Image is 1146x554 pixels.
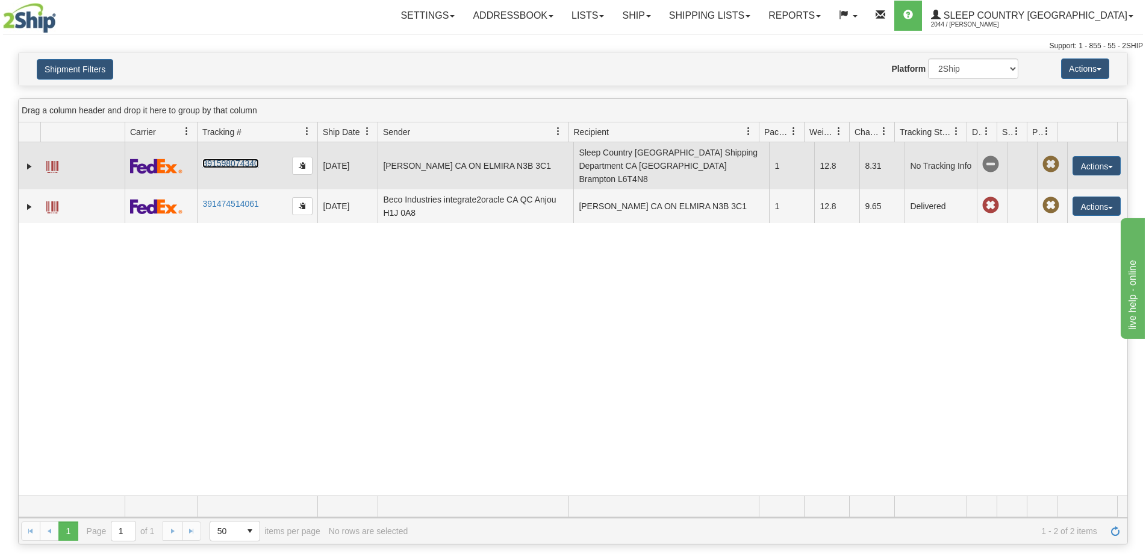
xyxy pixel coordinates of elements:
span: Page 1 [58,521,78,541]
td: 1 [769,189,814,223]
a: Tracking Status filter column settings [946,121,967,142]
span: Sleep Country [GEOGRAPHIC_DATA] [941,10,1127,20]
td: 9.65 [859,189,905,223]
span: Late [982,197,999,214]
a: Addressbook [464,1,562,31]
input: Page 1 [111,521,135,541]
td: [DATE] [317,189,378,223]
span: items per page [210,521,320,541]
img: 2 - FedEx Express® [130,199,182,214]
span: Recipient [574,126,609,138]
iframe: chat widget [1118,215,1145,338]
div: Support: 1 - 855 - 55 - 2SHIP [3,41,1143,51]
span: select [240,521,260,541]
td: No Tracking Info [905,142,977,189]
td: Sleep Country [GEOGRAPHIC_DATA] Shipping Department CA [GEOGRAPHIC_DATA] Brampton L6T4N8 [573,142,769,189]
a: Refresh [1106,521,1125,541]
a: Label [46,156,58,175]
span: Pickup Not Assigned [1042,156,1059,173]
td: [PERSON_NAME] CA ON ELMIRA N3B 3C1 [378,142,573,189]
button: Actions [1073,197,1121,216]
a: 391598074340 [202,159,258,168]
span: 2044 / [PERSON_NAME] [931,19,1021,31]
button: Actions [1061,58,1109,79]
a: 391474514061 [202,199,258,209]
a: Weight filter column settings [829,121,849,142]
a: Ship [613,1,659,31]
span: No Tracking Info [982,156,999,173]
a: Ship Date filter column settings [357,121,378,142]
span: Pickup Status [1032,126,1042,138]
span: Packages [764,126,789,138]
td: 1 [769,142,814,189]
button: Actions [1073,156,1121,175]
td: Beco Industries integrate2oracle CA QC Anjou H1J 0A8 [378,189,573,223]
span: Carrier [130,126,156,138]
span: Tracking Status [900,126,952,138]
a: Sender filter column settings [548,121,568,142]
span: 1 - 2 of 2 items [416,526,1097,536]
td: 12.8 [814,142,859,189]
a: Reports [759,1,830,31]
a: Sleep Country [GEOGRAPHIC_DATA] 2044 / [PERSON_NAME] [922,1,1142,31]
a: Pickup Status filter column settings [1036,121,1057,142]
button: Shipment Filters [37,59,113,80]
span: Charge [855,126,880,138]
a: Expand [23,160,36,172]
a: Settings [391,1,464,31]
a: Lists [562,1,613,31]
span: Shipment Issues [1002,126,1012,138]
td: Delivered [905,189,977,223]
span: Delivery Status [972,126,982,138]
td: 12.8 [814,189,859,223]
td: 8.31 [859,142,905,189]
span: Pickup Not Assigned [1042,197,1059,214]
label: Platform [891,63,926,75]
a: Packages filter column settings [783,121,804,142]
span: Sender [383,126,410,138]
span: 50 [217,525,233,537]
a: Expand [23,201,36,213]
a: Shipment Issues filter column settings [1006,121,1027,142]
span: Ship Date [323,126,360,138]
a: Label [46,196,58,215]
div: grid grouping header [19,99,1127,122]
td: [PERSON_NAME] CA ON ELMIRA N3B 3C1 [573,189,769,223]
span: Tracking # [202,126,241,138]
a: Recipient filter column settings [738,121,759,142]
a: Carrier filter column settings [176,121,197,142]
span: Page of 1 [87,521,155,541]
img: 2 - FedEx Express® [130,159,182,174]
span: Weight [809,126,835,138]
td: [DATE] [317,142,378,189]
button: Copy to clipboard [292,157,313,175]
a: Delivery Status filter column settings [976,121,997,142]
a: Tracking # filter column settings [297,121,317,142]
div: No rows are selected [329,526,408,536]
img: logo2044.jpg [3,3,56,33]
a: Shipping lists [660,1,759,31]
a: Charge filter column settings [874,121,894,142]
div: live help - online [9,7,111,22]
button: Copy to clipboard [292,197,313,215]
span: Page sizes drop down [210,521,260,541]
